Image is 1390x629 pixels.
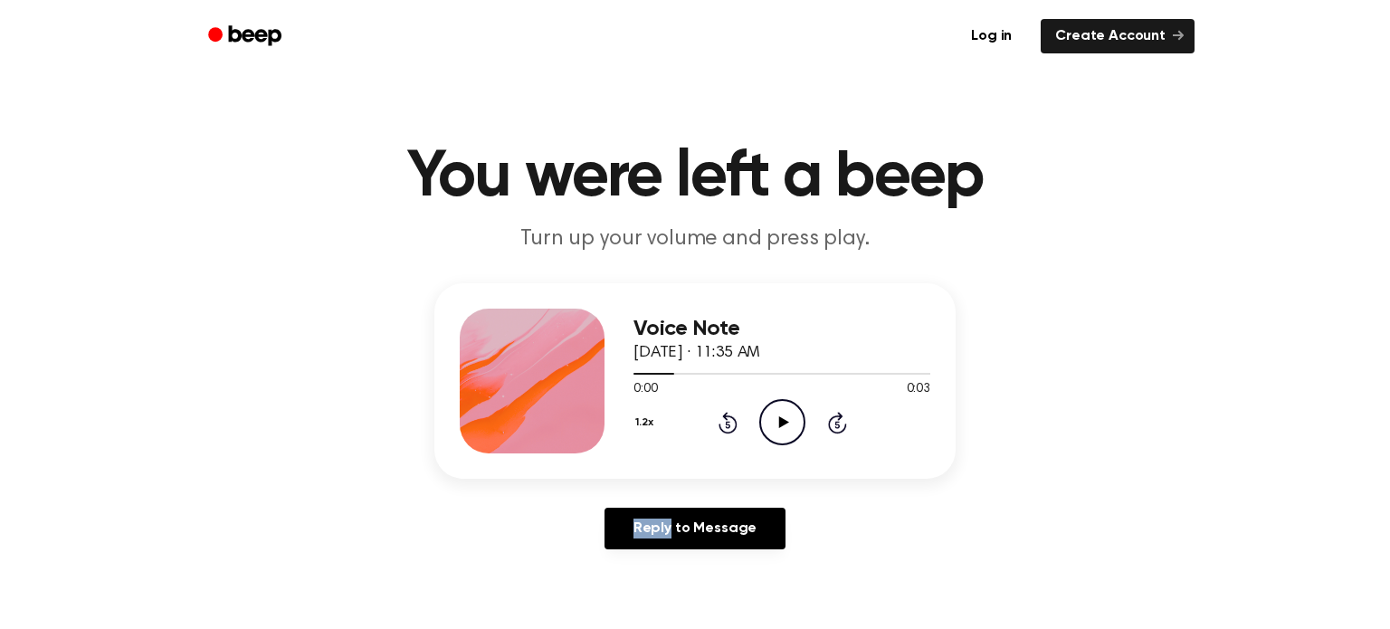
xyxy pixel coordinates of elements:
a: Beep [195,19,298,54]
a: Log in [953,15,1030,57]
span: 0:00 [633,380,657,399]
button: 1.2x [633,407,660,438]
span: [DATE] · 11:35 AM [633,345,760,361]
span: 0:03 [907,380,930,399]
p: Turn up your volume and press play. [347,224,1042,254]
a: Reply to Message [605,508,785,549]
h1: You were left a beep [232,145,1158,210]
h3: Voice Note [633,317,930,341]
a: Create Account [1041,19,1195,53]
